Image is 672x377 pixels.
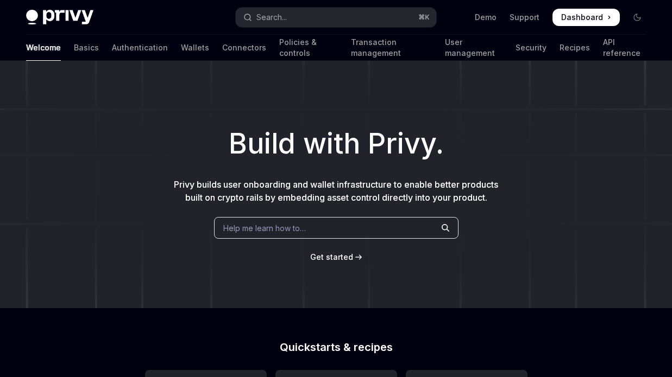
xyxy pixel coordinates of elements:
span: Get started [310,252,353,261]
a: Connectors [222,35,266,61]
button: Open search [236,8,437,27]
h2: Quickstarts & recipes [145,342,527,353]
a: Dashboard [552,9,620,26]
a: Transaction management [351,35,432,61]
a: Recipes [560,35,590,61]
a: Support [510,12,539,23]
a: User management [445,35,503,61]
a: Welcome [26,35,61,61]
a: Basics [74,35,99,61]
span: ⌘ K [418,13,430,22]
a: Policies & controls [279,35,338,61]
h1: Build with Privy. [17,123,655,165]
a: Demo [475,12,497,23]
a: Security [516,35,547,61]
a: API reference [603,35,646,61]
button: Toggle dark mode [629,9,646,26]
span: Dashboard [561,12,603,23]
a: Get started [310,252,353,263]
a: Authentication [112,35,168,61]
a: Wallets [181,35,209,61]
div: Search... [256,11,287,24]
span: Privy builds user onboarding and wallet infrastructure to enable better products built on crypto ... [174,179,498,203]
img: dark logo [26,10,93,25]
span: Help me learn how to… [223,222,306,234]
